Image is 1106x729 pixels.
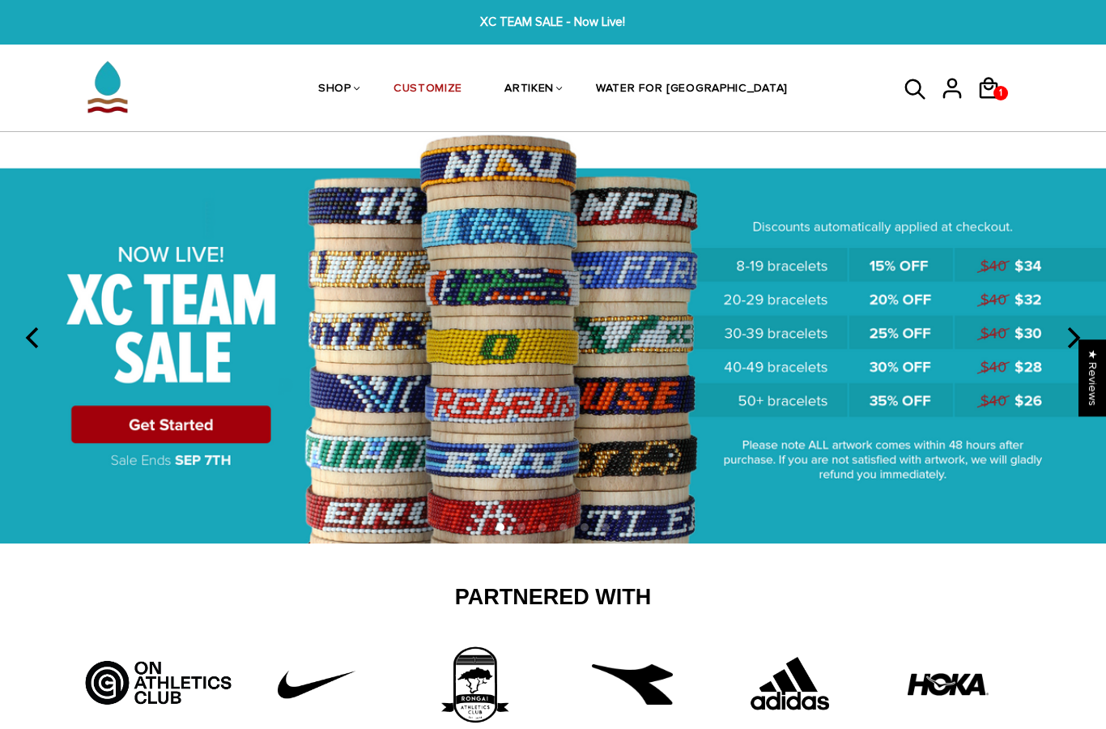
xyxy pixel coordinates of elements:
button: next [1054,320,1090,356]
img: HOKA-logo.webp [908,644,989,725]
h2: Partnered With [91,584,1015,612]
div: Click to open Judge.me floating reviews tab [1078,339,1106,416]
img: Artboard_5_bcd5fb9d-526a-4748-82a7-e4a7ed1c43f8.jpg [79,644,237,709]
img: Untitled-1_42f22808-10d6-43b8-a0fd-fffce8cf9462.png [256,644,377,725]
a: 1 [976,105,1013,108]
a: ARTIKEN [504,47,554,133]
img: 3rd_partner.png [414,644,535,725]
a: WATER FOR [GEOGRAPHIC_DATA] [596,47,788,133]
span: XC TEAM SALE - Now Live! [342,13,764,32]
button: previous [16,320,52,356]
span: 1 [995,82,1006,104]
a: CUSTOMIZE [393,47,462,133]
img: Adidas.png [730,644,851,725]
img: free-diadora-logo-icon-download-in-svg-png-gif-file-formats--brand-fashion-pack-logos-icons-28542... [592,644,673,725]
a: SHOP [318,47,351,133]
